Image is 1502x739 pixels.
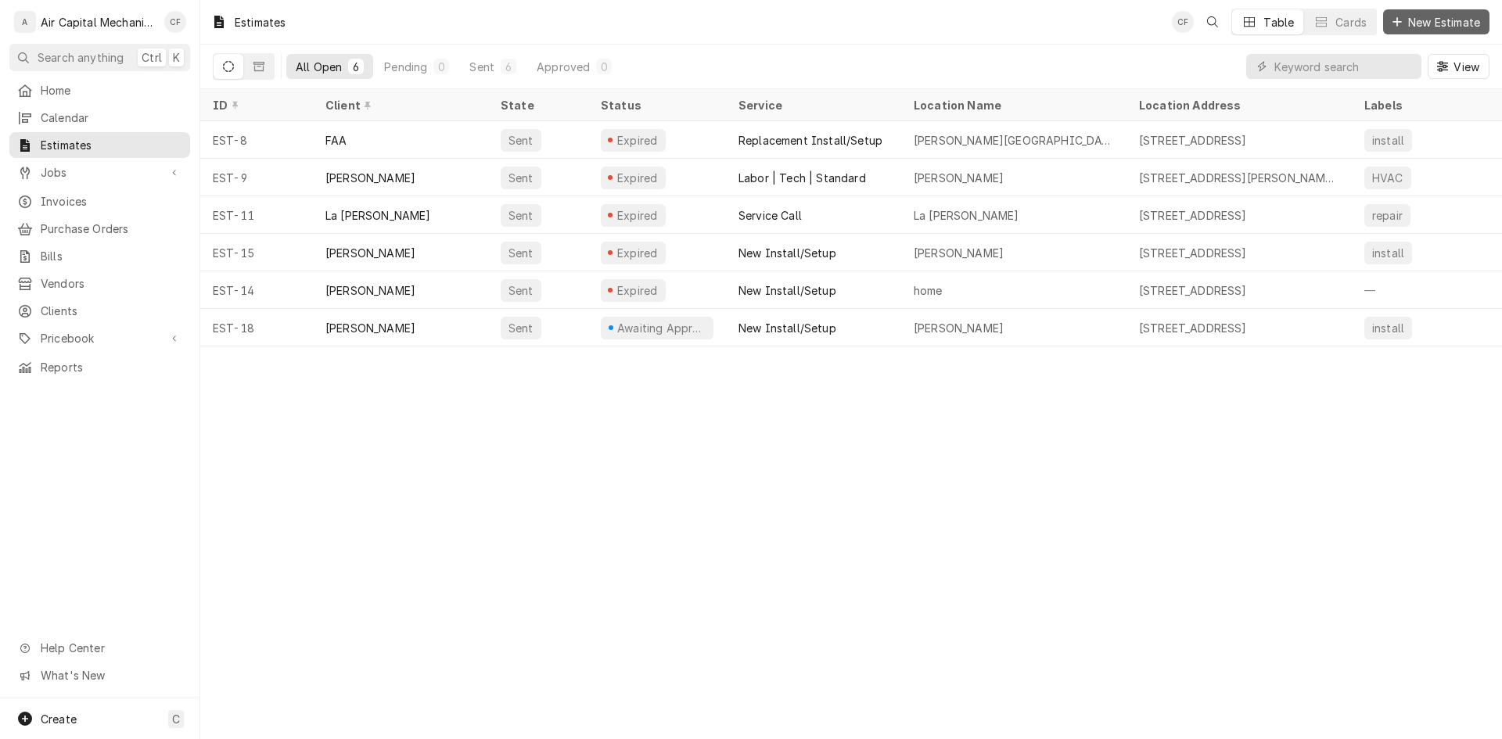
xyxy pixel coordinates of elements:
[437,59,446,75] div: 0
[1200,9,1225,34] button: Open search
[200,196,313,234] div: EST-11
[507,245,535,261] div: Sent
[9,132,190,158] a: Estimates
[914,132,1114,149] div: [PERSON_NAME][GEOGRAPHIC_DATA] [GEOGRAPHIC_DATA], [GEOGRAPHIC_DATA]
[41,137,182,153] span: Estimates
[599,59,609,75] div: 0
[615,132,659,149] div: Expired
[507,132,535,149] div: Sent
[142,49,162,66] span: Ctrl
[9,243,190,269] a: Bills
[325,132,347,149] div: FAA
[41,193,182,210] span: Invoices
[914,207,1019,224] div: La [PERSON_NAME]
[325,97,473,113] div: Client
[38,49,124,66] span: Search anything
[738,245,836,261] div: New Install/Setup
[9,188,190,214] a: Invoices
[1274,54,1414,79] input: Keyword search
[914,282,943,299] div: home
[537,59,590,75] div: Approved
[738,282,836,299] div: New Install/Setup
[9,354,190,380] a: Reports
[41,82,182,99] span: Home
[325,207,431,224] div: La [PERSON_NAME]
[469,59,494,75] div: Sent
[1139,207,1247,224] div: [STREET_ADDRESS]
[41,640,181,656] span: Help Center
[914,320,1004,336] div: [PERSON_NAME]
[1371,245,1406,261] div: install
[1383,9,1489,34] button: New Estimate
[1371,207,1404,224] div: repair
[296,59,342,75] div: All Open
[1139,320,1247,336] div: [STREET_ADDRESS]
[738,132,882,149] div: Replacement Install/Setup
[1371,320,1406,336] div: install
[41,275,182,292] span: Vendors
[507,207,535,224] div: Sent
[615,170,659,186] div: Expired
[9,77,190,103] a: Home
[41,164,159,181] span: Jobs
[41,667,181,683] span: What's New
[615,207,659,224] div: Expired
[41,359,182,375] span: Reports
[507,282,535,299] div: Sent
[1139,282,1247,299] div: [STREET_ADDRESS]
[164,11,186,33] div: CF
[384,59,427,75] div: Pending
[325,245,415,261] div: [PERSON_NAME]
[325,170,415,186] div: [PERSON_NAME]
[41,109,182,126] span: Calendar
[9,635,190,661] a: Go to Help Center
[914,170,1004,186] div: [PERSON_NAME]
[738,170,866,186] div: Labor | Tech | Standard
[9,298,190,324] a: Clients
[1139,132,1247,149] div: [STREET_ADDRESS]
[501,97,576,113] div: State
[41,330,159,346] span: Pricebook
[41,221,182,237] span: Purchase Orders
[164,11,186,33] div: Charles Faure's Avatar
[1428,54,1489,79] button: View
[504,59,513,75] div: 6
[9,44,190,71] button: Search anythingCtrlK
[9,105,190,131] a: Calendar
[9,325,190,351] a: Go to Pricebook
[507,170,535,186] div: Sent
[200,309,313,346] div: EST-18
[200,234,313,271] div: EST-15
[1371,132,1406,149] div: install
[1263,14,1294,30] div: Table
[738,207,802,224] div: Service Call
[914,97,1111,113] div: Location Name
[1405,14,1483,30] span: New Estimate
[1450,59,1482,75] span: View
[1139,170,1339,186] div: [STREET_ADDRESS][PERSON_NAME][PERSON_NAME][PERSON_NAME]
[1139,245,1247,261] div: [STREET_ADDRESS]
[507,320,535,336] div: Sent
[9,662,190,688] a: Go to What's New
[213,97,297,113] div: ID
[14,11,36,33] div: A
[616,320,707,336] div: Awaiting Approval
[1335,14,1367,30] div: Cards
[9,216,190,242] a: Purchase Orders
[200,271,313,309] div: EST-14
[738,97,886,113] div: Service
[172,711,180,727] span: C
[1139,97,1336,113] div: Location Address
[601,97,710,113] div: Status
[9,271,190,296] a: Vendors
[325,320,415,336] div: [PERSON_NAME]
[1172,11,1194,33] div: CF
[173,49,180,66] span: K
[200,159,313,196] div: EST-9
[41,14,156,30] div: Air Capital Mechanical
[738,320,836,336] div: New Install/Setup
[41,712,77,726] span: Create
[9,160,190,185] a: Go to Jobs
[615,282,659,299] div: Expired
[914,245,1004,261] div: [PERSON_NAME]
